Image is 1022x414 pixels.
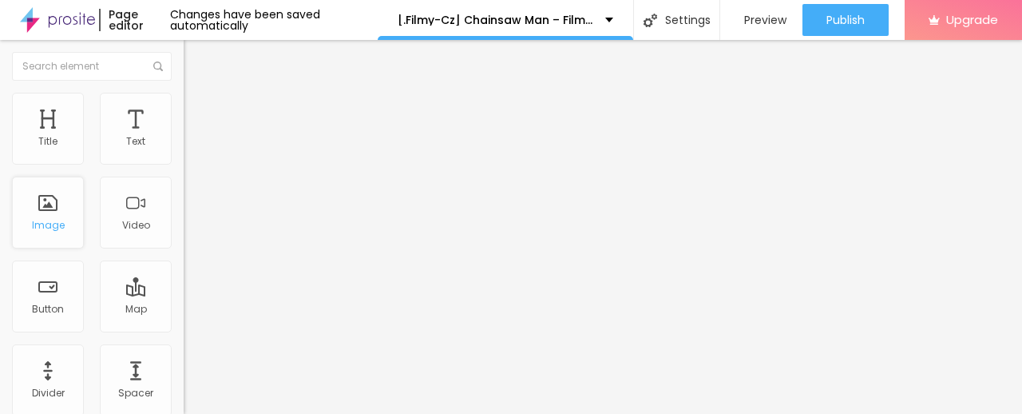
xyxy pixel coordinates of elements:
div: Text [126,136,145,147]
span: Upgrade [946,13,998,26]
button: Preview [720,4,802,36]
button: Publish [802,4,889,36]
iframe: Editor [184,40,1022,414]
div: Title [38,136,57,147]
div: Divider [32,388,65,399]
img: Icone [644,14,657,27]
div: Spacer [118,388,153,399]
img: Icone [153,62,163,71]
div: Page editor [99,9,169,31]
input: Search element [12,52,172,81]
div: Button [32,304,64,315]
div: Changes have been saved automatically [170,9,378,31]
span: Preview [744,14,786,26]
span: Publish [826,14,865,26]
div: Image [32,220,65,231]
div: Video [122,220,150,231]
p: [.Filmy-Cz] Chainsaw Man – Film: Reze Arc | CELÝ FILM 2025 ONLINE ZDARMA SK/CZ DABING I TITULKY [398,14,593,26]
div: Map [125,304,147,315]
